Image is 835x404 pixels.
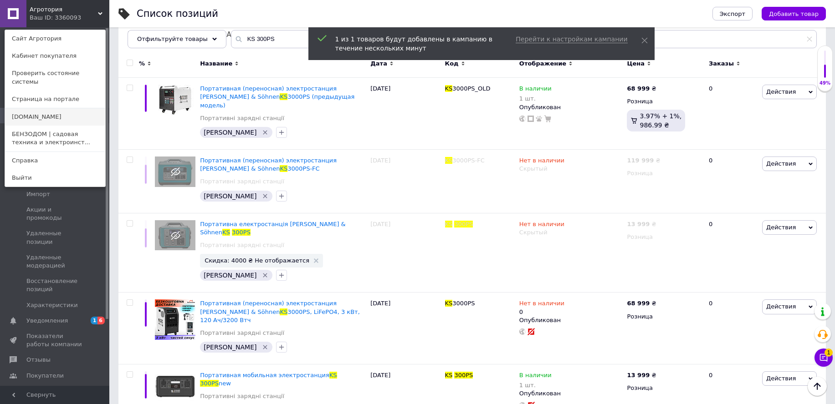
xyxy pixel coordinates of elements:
[445,60,459,68] span: Код
[766,160,796,167] span: Действия
[452,85,490,92] span: 3000PS_OLD
[5,91,105,108] a: Страница на портале
[26,229,84,246] span: Удаленные позиции
[137,35,208,42] span: Отфильтруйте товары
[445,372,453,379] span: KS
[5,30,105,47] a: Сайт Агротория
[445,221,453,227] span: KS
[5,152,105,169] a: Справка
[280,93,287,100] span: KS
[200,85,337,100] span: Портативная (переносная) электростанция [PERSON_NAME] & Söhnen
[219,380,231,387] span: new
[205,258,309,263] span: Скидка: 4000 ₴ Не отображается
[128,30,277,39] span: Не показываются в [GEOGRAPHIC_DATA]...
[815,348,833,367] button: Чат с покупателем1
[280,165,287,172] span: KS
[818,80,832,86] div: 49%
[232,229,251,236] span: 300PS
[703,78,760,150] div: 0
[627,60,645,68] span: Цена
[26,277,84,293] span: Восстановление позиций
[26,301,78,309] span: Характеристики
[519,228,623,237] div: Скрытый
[139,60,145,68] span: %
[200,85,354,108] a: Портативная (переносная) электростанция [PERSON_NAME] & SöhnenKS3000PS (предыдущая модель)
[712,7,753,20] button: Экспорт
[204,343,256,351] span: [PERSON_NAME]
[261,272,269,279] svg: Удалить метку
[703,150,760,213] div: 0
[516,35,627,43] span: Перейти к настройкам кампании
[30,5,98,14] span: Агротория
[368,293,442,364] div: [DATE]
[200,221,346,236] a: Портативна електростанція [PERSON_NAME] & SöhnenKS300PS
[261,192,269,200] svg: Удалить метку
[445,300,453,307] span: KS
[200,308,360,323] span: 3000PS, LiFePO4, 3 кВт, 120 Ач/3200 Втч
[627,299,656,308] div: ₴
[368,213,442,293] div: [DATE]
[454,221,473,227] span: 300PS
[200,372,337,387] a: Портативная мобильная электростанцияKS300PSnew
[627,384,701,392] div: Розница
[5,108,105,126] a: [DOMAIN_NAME]
[26,190,50,198] span: Импорт
[91,317,98,324] span: 1
[445,85,453,92] span: KS
[204,129,256,136] span: [PERSON_NAME]
[155,220,195,251] img: Портативна електростанція Könner & Söhnen KS 300PS
[519,300,564,309] span: Нет в наличии
[766,375,796,382] span: Действия
[640,121,669,129] span: 986.99 ₴
[627,157,654,164] b: 119 999
[200,157,337,172] span: Портативная (переносная) электростанция [PERSON_NAME] & Söhnen
[26,332,84,348] span: Показатели работы компании
[222,229,230,236] span: KS
[261,343,269,351] svg: Удалить метку
[627,85,650,92] b: 68 999
[5,169,105,187] a: Выйти
[519,372,552,381] span: В наличии
[200,329,284,337] a: Портативні зарядні станції
[627,300,650,307] b: 68 999
[26,372,64,380] span: Покупатели
[26,317,68,325] span: Уведомления
[762,7,826,20] button: Добавить товар
[368,150,442,213] div: [DATE]
[627,233,701,241] div: Розница
[200,300,360,323] a: Портативная (переносная) электростанция [PERSON_NAME] & SöhnenKS3000PS, LiFePO4, 3 кВт, 120 Ач/32...
[709,60,734,68] span: Заказы
[280,308,287,315] span: KS
[627,220,656,228] div: ₴
[137,9,218,19] div: Список позиций
[519,382,552,389] div: 1 шт.
[627,371,656,379] div: ₴
[231,30,817,48] input: Поиск по названию позиции, артикулу и поисковым запросам
[200,221,346,236] span: Портативна електростанція [PERSON_NAME] & Söhnen
[627,97,701,106] div: Розница
[627,313,701,321] div: Розница
[368,78,442,150] div: [DATE]
[703,213,760,293] div: 0
[703,293,760,364] div: 0
[204,272,256,279] span: [PERSON_NAME]
[720,10,745,17] span: Экспорт
[519,389,623,398] div: Опубликован
[766,224,796,231] span: Действия
[519,60,566,68] span: Отображение
[287,165,319,172] span: 3000PS-FC
[200,60,232,68] span: Название
[519,299,564,316] div: 0
[627,169,701,177] div: Розница
[26,356,51,364] span: Отзывы
[335,35,505,53] div: 1 из 1 товаров будут добавлены в кампанию в течение нескольких минут
[26,206,84,222] span: Акции и промокоды
[808,377,827,396] button: Наверх
[200,93,354,108] span: 3000PS (предыдущая модель)
[5,126,105,151] a: БЕНЗОДОМ | садовая техника и электроинст...
[452,157,484,164] span: 3000PS-FC
[26,253,84,270] span: Удаленные модерацией
[445,157,453,164] span: KS
[627,85,656,93] div: ₴
[155,299,195,340] img: Портативная (переносная) электростанция Könner & Söhnen KS 3000PS, LiFePO4, 3 кВт, 120 Ач/3200 Втч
